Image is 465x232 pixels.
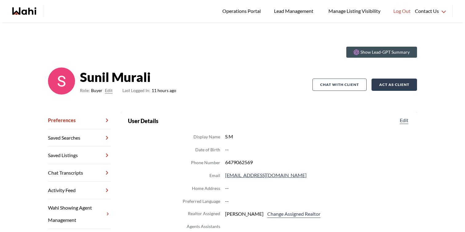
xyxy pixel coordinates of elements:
span: Manage Listing Visibility [327,7,382,15]
dt: Realtor Assigned [188,210,220,218]
strong: Sunil Murali [80,68,176,86]
dt: Agents Assistants [187,223,220,230]
h2: User Details [128,117,158,125]
span: Operations Portal [222,7,263,15]
span: Role: [80,87,90,94]
span: [PERSON_NAME] [225,210,264,218]
a: Saved Listings [48,147,111,164]
a: Wahi Showing Agent Management [48,199,111,229]
span: 11 hours ago [122,87,176,94]
button: Show Lead-GPT Summary [346,47,417,58]
button: Chat with client [312,79,367,91]
img: ACg8ocJoVo5GlI4CchjNy02hoXHtu_mPko6fztkzEATPr1yrtOdHFQ=s96-c [48,68,75,95]
dt: Preferred Language [183,198,220,205]
a: Activity Feed [48,182,111,199]
dt: Date of Birth [195,146,220,153]
span: Buyer [91,87,102,94]
span: Log Out [393,7,411,15]
dd: 6479062569 [225,158,410,166]
button: Edit [399,117,410,124]
dd: [EMAIL_ADDRESS][DOMAIN_NAME] [225,171,410,179]
a: Chat Transcripts [48,164,111,182]
dt: Phone Number [191,159,220,166]
span: Last Logged In: [122,88,150,93]
dt: Home Address [192,185,220,192]
dt: Display Name [193,133,220,141]
button: Edit [105,87,113,94]
dd: S M [225,133,410,141]
dd: -- [225,184,410,192]
dd: -- [225,145,410,153]
span: Lead Management [274,7,316,15]
button: Act as Client [372,79,417,91]
p: Show Lead-GPT Summary [360,49,410,55]
dd: -- [225,197,410,205]
dt: Email [209,172,220,179]
button: Change Assigned Realtor [266,210,322,218]
a: Preferences [48,112,111,129]
a: Wahi homepage [12,7,36,15]
a: Saved Searches [48,129,111,147]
